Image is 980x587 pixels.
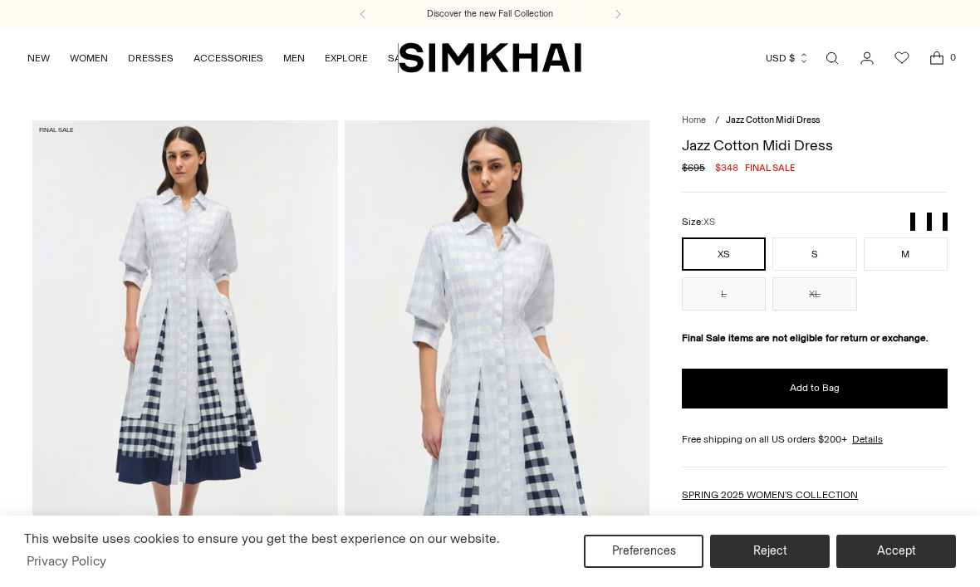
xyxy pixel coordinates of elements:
button: USD $ [766,40,810,76]
a: Wishlist [885,42,919,75]
a: Discover the new Fall Collection [427,7,553,21]
a: Open cart modal [920,42,953,75]
button: XS [682,237,766,271]
a: NEW [27,40,50,76]
h1: Jazz Cotton Midi Dress [682,138,948,153]
span: Add to Bag [790,381,840,395]
button: Reject [710,535,830,568]
a: SALE [388,40,413,76]
span: XS [703,217,715,227]
a: WOMEN [70,40,108,76]
button: Accept [836,535,956,568]
s: $695 [682,160,705,175]
span: Jazz Cotton Midi Dress [726,115,820,125]
a: Go to the account page [850,42,884,75]
button: Add to Bag [682,369,948,408]
a: Details [852,432,883,447]
a: DRESSES [128,40,174,76]
button: Preferences [584,535,703,568]
strong: Final Sale items are not eligible for return or exchange. [682,332,929,344]
a: Privacy Policy (opens in a new tab) [24,549,109,574]
a: Home [682,115,706,125]
div: Free shipping on all US orders $200+ [682,432,948,447]
button: XL [772,277,856,311]
a: MEN [283,40,305,76]
span: $348 [715,160,738,175]
span: This website uses cookies to ensure you get the best experience on our website. [24,531,500,546]
img: Jazz Cotton Midi Dress [345,120,650,578]
div: / [715,114,719,128]
img: Jazz Cotton Midi Dress [32,120,338,578]
span: 0 [945,50,960,65]
a: SIMKHAI [399,42,581,74]
button: S [772,237,856,271]
label: Size: [682,214,715,230]
a: ACCESSORIES [194,40,263,76]
button: L [682,277,766,311]
button: M [864,237,948,271]
a: SPRING 2025 WOMEN'S COLLECTION [682,489,858,501]
nav: breadcrumbs [682,114,948,128]
a: Open search modal [816,42,849,75]
a: EXPLORE [325,40,368,76]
